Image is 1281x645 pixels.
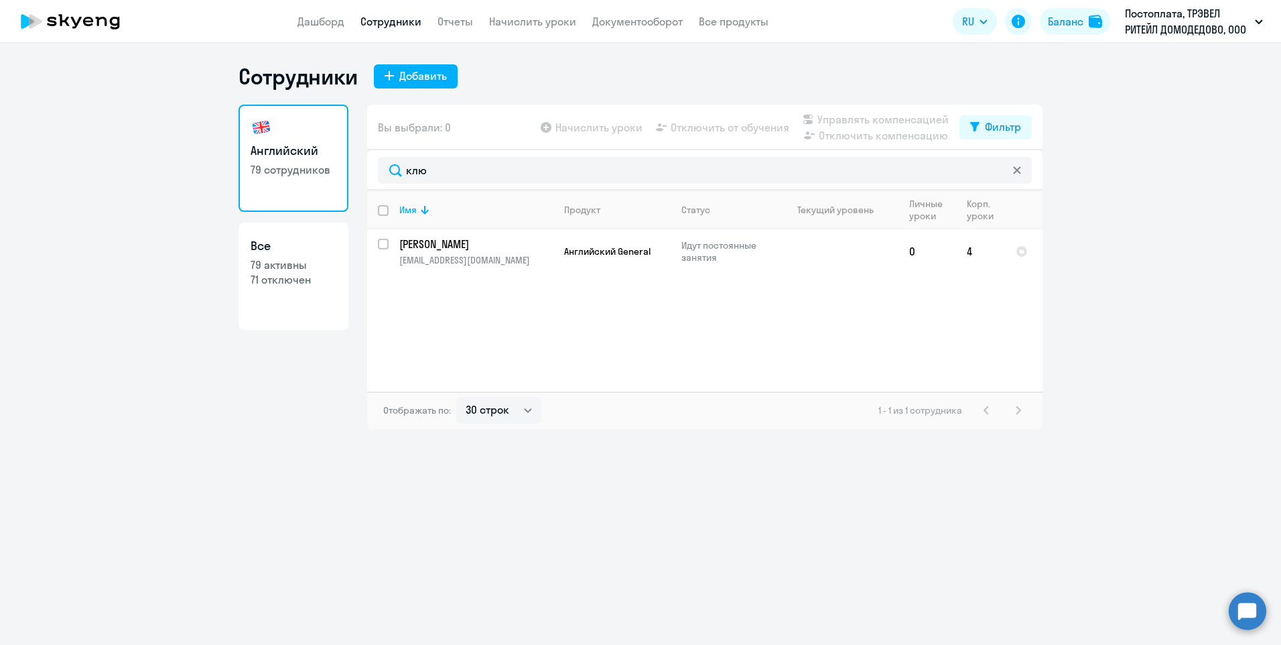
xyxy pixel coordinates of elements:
div: Добавить [399,68,447,84]
div: Фильтр [985,119,1021,135]
button: RU [953,8,997,35]
div: Личные уроки [909,198,955,222]
a: Документооборот [592,15,683,28]
span: RU [962,13,974,30]
p: 79 сотрудников [251,162,336,177]
p: Идут постоянные занятия [681,239,773,263]
button: Балансbalance [1040,8,1110,35]
a: Английский79 сотрудников [239,105,348,212]
span: Отображать по: [383,404,451,416]
div: Текущий уровень [785,204,898,216]
span: Английский General [564,245,651,257]
input: Поиск по имени, email, продукту или статусу [378,157,1032,184]
span: 1 - 1 из 1 сотрудника [878,404,962,416]
h3: Английский [251,142,336,160]
div: Корп. уроки [967,198,996,222]
h3: Все [251,237,336,255]
div: Текущий уровень [797,204,874,216]
a: Отчеты [437,15,473,28]
p: [EMAIL_ADDRESS][DOMAIN_NAME] [399,254,553,266]
td: 0 [898,229,956,274]
div: Корп. уроки [967,198,1004,222]
img: english [251,117,272,138]
button: Добавить [374,64,458,89]
div: Статус [681,204,710,216]
p: [PERSON_NAME] [399,237,551,251]
div: Имя [399,204,417,216]
a: Дашборд [297,15,344,28]
button: Постоплата, ТРЭВЕЛ РИТЕЙЛ ДОМОДЕДОВО, ООО [1118,5,1270,38]
div: Продукт [564,204,600,216]
a: Все79 активны71 отключен [239,223,348,330]
img: balance [1089,15,1102,28]
div: Статус [681,204,773,216]
div: Продукт [564,204,670,216]
div: Баланс [1048,13,1083,30]
div: Личные уроки [909,198,947,222]
button: Фильтр [959,115,1032,139]
td: 4 [956,229,1005,274]
a: [PERSON_NAME] [399,237,553,251]
a: Все продукты [699,15,768,28]
a: Сотрудники [360,15,421,28]
a: Начислить уроки [489,15,576,28]
p: 71 отключен [251,272,336,287]
p: Постоплата, ТРЭВЕЛ РИТЕЙЛ ДОМОДЕДОВО, ООО [1125,5,1250,38]
div: Имя [399,204,553,216]
span: Вы выбрали: 0 [378,119,451,135]
h1: Сотрудники [239,63,358,90]
p: 79 активны [251,257,336,272]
